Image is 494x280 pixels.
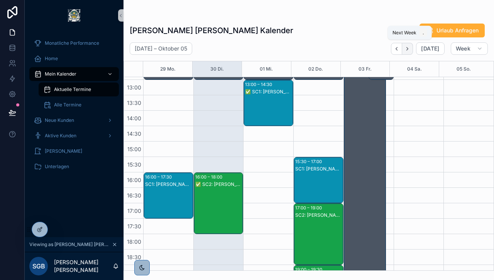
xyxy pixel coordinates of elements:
span: Alle Termine [54,102,81,108]
button: Urlaub Anfragen [420,24,485,37]
button: Next [402,43,413,55]
a: Mein Kalender [29,67,119,81]
div: 19:00 – 19:30 [294,265,343,280]
span: Neue Kunden [45,117,74,123]
div: 13:00 – 14:30 [245,81,274,88]
span: Week [456,45,470,52]
span: Aktuelle Termine [54,86,91,93]
span: 18:30 [125,254,143,260]
div: 13:00 – 14:30✅ SC1: [PERSON_NAME] [244,80,293,126]
span: Next Week [392,30,416,36]
a: Aktive Kunden [29,129,119,143]
span: 15:00 [125,146,143,152]
span: Viewing as [PERSON_NAME] [PERSON_NAME] [29,241,110,248]
button: Week [451,42,488,55]
h2: [DATE] – Oktober 05 [135,45,187,52]
a: Alle Termine [39,98,119,112]
div: 15:30 – 17:00SC1: [PERSON_NAME] [294,157,343,203]
span: [DATE] [421,45,439,52]
div: ✅ SC2: [PERSON_NAME] [195,181,243,187]
span: Monatliche Performance [45,40,99,46]
button: 29 Mo. [160,61,176,77]
button: 03 Fr. [359,61,372,77]
div: 17:00 – 19:00 [295,204,324,212]
span: 17:00 [125,207,143,214]
span: Unterlagen [45,164,69,170]
span: SGB [32,261,45,271]
span: 16:00 [125,177,143,183]
div: SC1: [PERSON_NAME] [295,166,343,172]
span: Mein Kalender [45,71,76,77]
div: 16:00 – 18:00✅ SC2: [PERSON_NAME] [194,173,243,234]
a: Unterlagen [29,160,119,174]
a: Home [29,52,119,66]
button: [DATE] [416,42,444,55]
p: [PERSON_NAME] [PERSON_NAME] [54,258,113,274]
div: SC1: [PERSON_NAME] [145,181,193,187]
div: ✅ SC1: [PERSON_NAME] [245,89,293,95]
button: 30 Di. [210,61,224,77]
a: Neue Kunden [29,113,119,127]
div: 17:00 – 19:00SC2: [PERSON_NAME] [294,204,343,265]
span: Urlaub Anfragen [436,27,479,34]
div: 16:00 – 17:30 [145,173,174,181]
span: 18:00 [125,238,143,245]
a: Aktuelle Termine [39,83,119,96]
div: scrollable content [25,31,123,184]
span: 17:30 [125,223,143,229]
span: 13:30 [125,100,143,106]
a: [PERSON_NAME] [29,144,119,158]
button: Back [391,43,402,55]
span: 15:30 [125,161,143,168]
div: 15:30 – 17:00 [295,158,324,165]
img: App logo [68,9,80,22]
span: Aktive Kunden [45,133,76,139]
div: SC2: [PERSON_NAME] [295,212,343,218]
div: 19:00 – 19:30 [295,266,324,273]
button: 04 Sa. [407,61,422,77]
div: 16:00 – 17:30SC1: [PERSON_NAME] [144,173,193,218]
button: 05 So. [457,61,471,77]
button: 02 Do. [308,61,323,77]
span: 13:00 [125,84,143,91]
h1: [PERSON_NAME] [PERSON_NAME] Kalender [130,25,293,36]
span: 19:00 [125,269,143,276]
a: Monatliche Performance [29,36,119,50]
span: 16:30 [125,192,143,199]
button: 01 Mi. [260,61,273,77]
span: [PERSON_NAME] [45,148,82,154]
span: 14:30 [125,130,143,137]
span: . [420,30,426,36]
div: 16:00 – 18:00 [195,173,224,181]
span: 14:00 [125,115,143,121]
span: Home [45,56,58,62]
